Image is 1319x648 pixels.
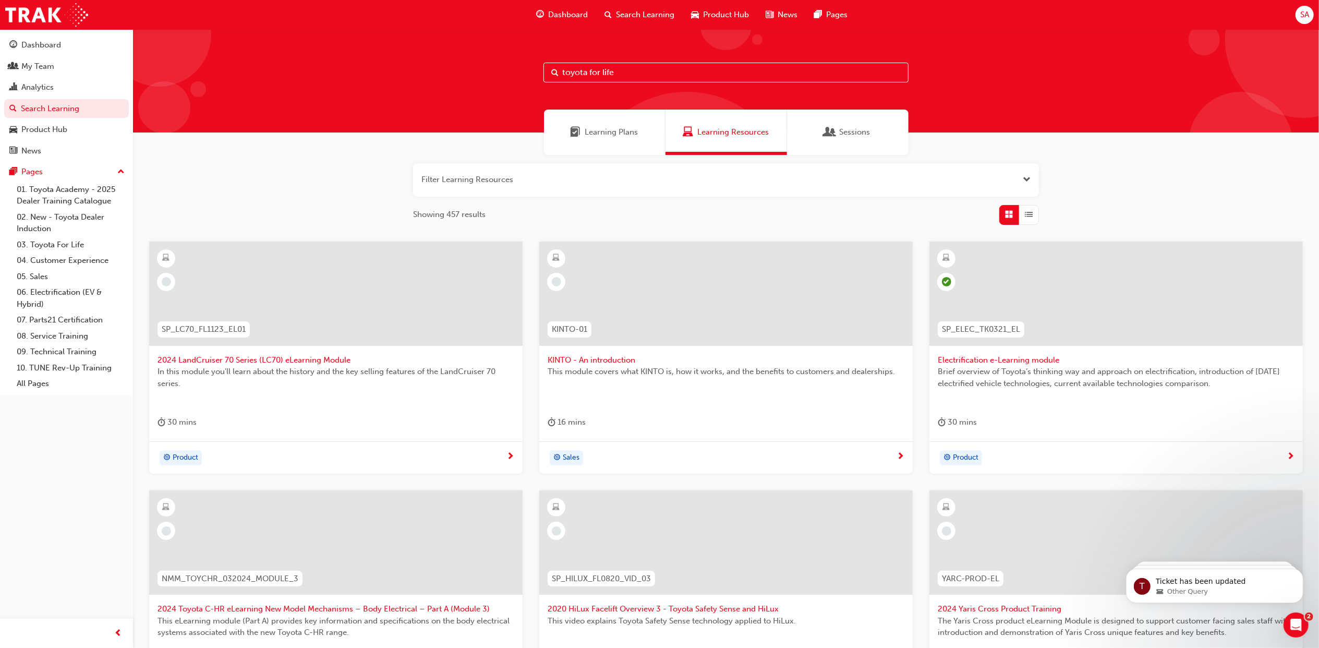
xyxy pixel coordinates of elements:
[943,451,951,465] span: target-icon
[158,366,514,389] span: In this module you'll learn about the history and the key selling features of the LandCruiser 70 ...
[1006,209,1013,221] span: Grid
[536,8,544,21] span: guage-icon
[1023,174,1031,186] button: Open the filter
[942,323,1020,335] span: SP_ELEC_TK0321_EL
[616,9,674,21] span: Search Learning
[1110,547,1319,620] iframe: Intercom notifications message
[13,269,129,285] a: 05. Sales
[543,63,909,82] input: Search...
[9,83,17,92] span: chart-icon
[938,615,1294,639] span: The Yaris Cross product eLearning Module is designed to support customer facing sales staff with ...
[13,253,129,269] a: 04. Customer Experience
[117,165,125,179] span: up-icon
[21,145,41,157] div: News
[938,416,946,429] span: duration-icon
[938,366,1294,389] span: Brief overview of Toyota’s thinking way and approach on electrification, introduction of [DATE] e...
[1287,452,1294,462] span: next-icon
[162,277,171,286] span: learningRecordVerb_NONE-icon
[953,452,978,464] span: Product
[548,615,904,627] span: This video explains Toyota Safety Sense technology applied to HiLux.
[1296,6,1314,24] button: SA
[9,147,17,156] span: news-icon
[9,167,17,177] span: pages-icon
[21,39,61,51] div: Dashboard
[4,162,129,182] button: Pages
[826,9,848,21] span: Pages
[1025,209,1033,221] span: List
[158,416,165,429] span: duration-icon
[552,323,587,335] span: KINTO-01
[21,61,54,73] div: My Team
[4,78,129,97] a: Analytics
[604,8,612,21] span: search-icon
[162,526,171,536] span: learningRecordVerb_NONE-icon
[1284,613,1309,638] iframe: Intercom live chat
[544,110,665,155] a: Learning PlansLearning Plans
[9,41,17,50] span: guage-icon
[506,452,514,462] span: next-icon
[1300,9,1309,21] span: SA
[806,4,856,26] a: pages-iconPages
[149,242,523,474] a: SP_LC70_FL1123_EL012024 LandCruiser 70 Series (LC70) eLearning ModuleIn this module you'll learn ...
[413,209,486,221] span: Showing 457 results
[162,573,298,585] span: NMM_TOYCHR_032024_MODULE_3
[1305,613,1313,621] span: 2
[548,416,586,429] div: 16 mins
[163,451,171,465] span: target-icon
[929,242,1303,474] a: SP_ELEC_TK0321_ELElectrification e-Learning moduleBrief overview of Toyota’s thinking way and app...
[683,4,757,26] a: car-iconProduct Hub
[551,67,559,79] span: Search
[13,376,129,392] a: All Pages
[13,284,129,312] a: 06. Electrification (EV & Hybrid)
[683,126,693,138] span: Learning Resources
[9,125,17,135] span: car-icon
[942,277,951,286] span: learningRecordVerb_COMPLETE-icon
[9,62,17,71] span: people-icon
[4,120,129,139] a: Product Hub
[163,251,170,265] span: learningResourceType_ELEARNING-icon
[539,242,913,474] a: KINTO-01KINTO - An introductionThis module covers what KINTO is, how it works, and the benefits t...
[697,126,769,138] span: Learning Resources
[4,99,129,118] a: Search Learning
[163,501,170,514] span: learningResourceType_ELEARNING-icon
[173,452,198,464] span: Product
[548,416,555,429] span: duration-icon
[13,360,129,376] a: 10. TUNE Rev-Up Training
[4,141,129,161] a: News
[787,110,909,155] a: SessionsSessions
[13,209,129,237] a: 02. New - Toyota Dealer Induction
[4,57,129,76] a: My Team
[548,354,904,366] span: KINTO - An introduction
[691,8,699,21] span: car-icon
[528,4,596,26] a: guage-iconDashboard
[943,251,950,265] span: learningResourceType_ELEARNING-icon
[703,9,749,21] span: Product Hub
[563,452,579,464] span: Sales
[596,4,683,26] a: search-iconSearch Learning
[13,328,129,344] a: 08. Service Training
[938,354,1294,366] span: Electrification e-Learning module
[158,354,514,366] span: 2024 LandCruiser 70 Series (LC70) eLearning Module
[814,8,822,21] span: pages-icon
[938,603,1294,615] span: 2024 Yaris Cross Product Training
[548,9,588,21] span: Dashboard
[942,573,999,585] span: YARC-PROD-EL
[548,366,904,378] span: This module covers what KINTO is, how it works, and the benefits to customers and dealerships.
[5,3,88,27] img: Trak
[158,603,514,615] span: 2024 Toyota C-HR eLearning New Model Mechanisms – Body Electrical – Part A (Module 3)
[115,627,123,640] span: prev-icon
[21,124,67,136] div: Product Hub
[766,8,773,21] span: news-icon
[162,323,246,335] span: SP_LC70_FL1123_EL01
[757,4,806,26] a: news-iconNews
[938,416,977,429] div: 30 mins
[840,126,870,138] span: Sessions
[553,251,560,265] span: learningResourceType_ELEARNING-icon
[13,344,129,360] a: 09. Technical Training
